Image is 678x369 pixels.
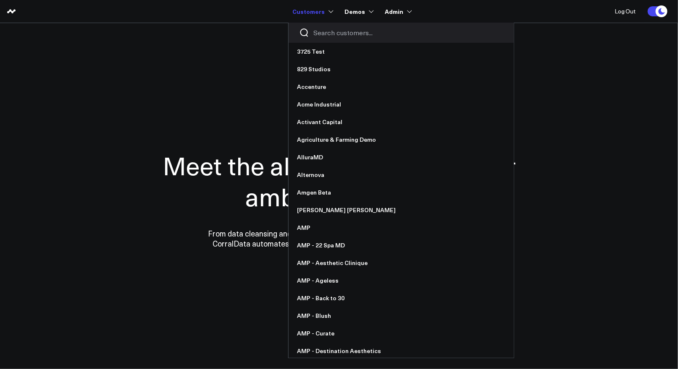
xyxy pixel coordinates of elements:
[289,201,514,219] a: [PERSON_NAME] [PERSON_NAME]
[289,78,514,96] a: Accenture
[313,28,503,37] input: Search customers input
[289,272,514,289] a: AMP - Ageless
[289,219,514,236] a: AMP
[289,325,514,342] a: AMP - Curate
[289,148,514,166] a: AlluraMD
[289,43,514,60] a: 3725 Test
[289,166,514,184] a: Alternova
[289,254,514,272] a: AMP - Aesthetic Clinique
[289,113,514,131] a: Activant Capital
[289,96,514,113] a: Acme Industrial
[292,4,332,19] a: Customers
[289,236,514,254] a: AMP - 22 Spa MD
[289,131,514,148] a: Agriculture & Farming Demo
[299,28,309,38] button: Search customers button
[289,60,514,78] a: 829 Studios
[289,307,514,325] a: AMP - Blush
[289,184,514,201] a: Amgen Beta
[133,150,545,212] h1: Meet the all-in-one data hub for ambitious teams
[289,342,514,360] a: AMP - Destination Aesthetics
[385,4,410,19] a: Admin
[344,4,372,19] a: Demos
[289,289,514,307] a: AMP - Back to 30
[190,229,488,249] p: From data cleansing and integration to personalized dashboards and insights, CorralData automates...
